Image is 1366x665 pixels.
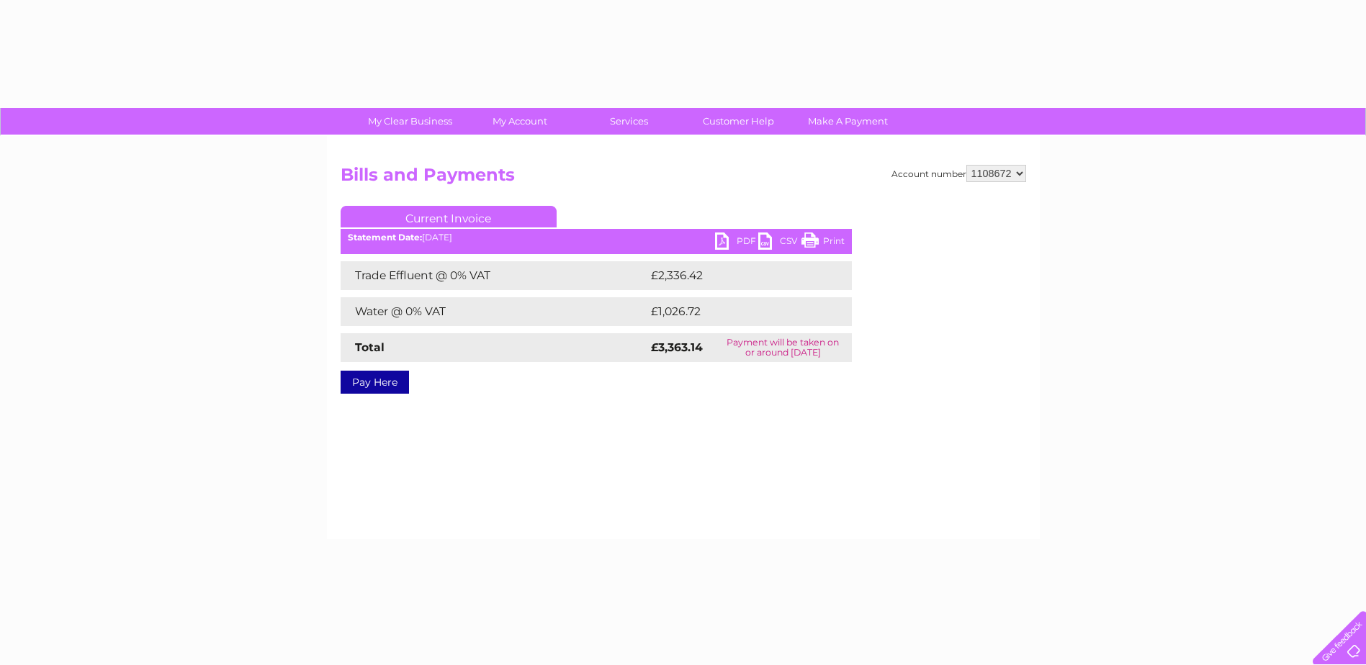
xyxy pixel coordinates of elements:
a: Make A Payment [788,108,907,135]
td: Trade Effluent @ 0% VAT [341,261,647,290]
a: PDF [715,232,758,253]
a: Customer Help [679,108,798,135]
td: Water @ 0% VAT [341,297,647,326]
a: My Clear Business [351,108,469,135]
strong: Total [355,340,385,354]
a: My Account [460,108,579,135]
td: Payment will be taken on or around [DATE] [714,333,851,362]
a: Pay Here [341,371,409,394]
strong: £3,363.14 [651,340,703,354]
div: Account number [891,165,1026,182]
td: £2,336.42 [647,261,830,290]
div: [DATE] [341,232,852,243]
a: Services [570,108,688,135]
td: £1,026.72 [647,297,829,326]
b: Statement Date: [348,232,422,243]
h2: Bills and Payments [341,165,1026,192]
a: Current Invoice [341,206,557,227]
a: CSV [758,232,801,253]
a: Print [801,232,845,253]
